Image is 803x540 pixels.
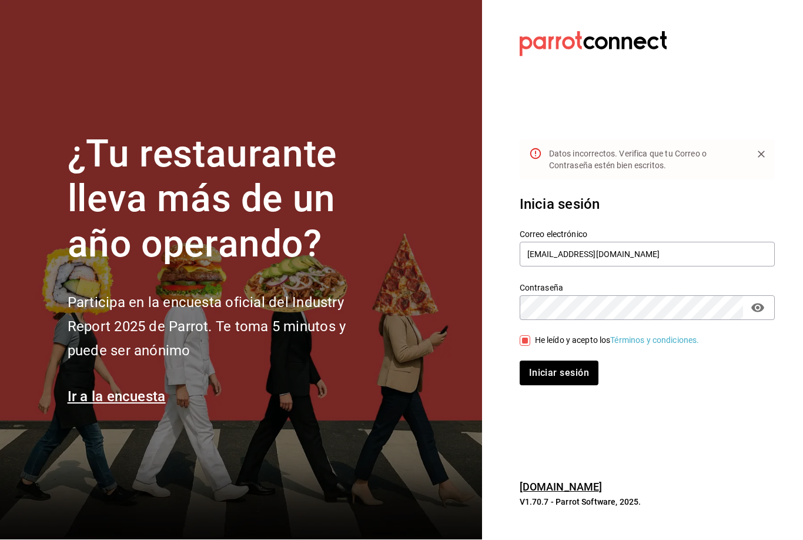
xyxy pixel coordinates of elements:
[752,146,770,164] button: Close
[549,144,743,176] div: Datos incorrectos. Verifica que tu Correo o Contraseña estén bien escritos.
[520,284,775,292] label: Contraseña
[748,298,768,318] button: passwordField
[520,230,775,238] label: Correo electrónico
[535,335,700,347] div: He leído y acepto los
[520,242,775,267] input: Ingresa tu correo electrónico
[520,481,603,494] a: [DOMAIN_NAME]
[68,389,166,405] a: Ir a la encuesta
[68,291,385,363] h2: Participa en la encuesta oficial del Industry Report 2025 de Parrot. Te toma 5 minutos y puede se...
[520,194,775,215] h3: Inicia sesión
[68,132,385,268] h1: ¿Tu restaurante lleva más de un año operando?
[520,361,598,386] button: Iniciar sesión
[520,496,775,508] p: V1.70.7 - Parrot Software, 2025.
[610,336,699,345] a: Términos y condiciones.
